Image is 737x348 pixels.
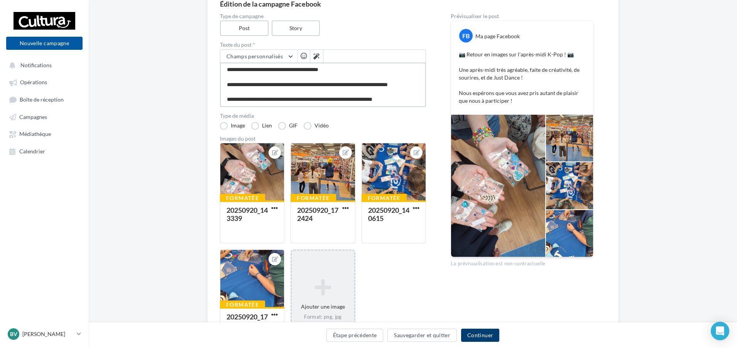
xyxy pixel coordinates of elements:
[297,206,338,222] div: 20250920_172424
[272,20,320,36] label: Story
[220,194,265,202] div: Formatée
[220,20,269,36] label: Post
[459,51,585,105] p: 📷 Retour en images sur l'après-midi K-Pop ! 📷 Une après-midi très agréable, faite de créativité, ...
[227,53,283,59] span: Champs personnalisés
[220,50,297,63] button: Champs personnalisés
[19,148,45,154] span: Calendrier
[220,113,426,119] label: Type de média
[220,42,426,48] label: Texte du post *
[5,58,81,72] button: Notifications
[220,300,265,309] div: Formatée
[220,14,426,19] label: Type de campagne
[220,136,426,141] div: Images du post
[251,122,272,130] label: Lien
[220,0,606,7] div: Édition de la campagne Facebook
[20,96,64,103] span: Boîte de réception
[5,144,84,158] a: Calendrier
[326,329,384,342] button: Étape précédente
[6,327,83,341] a: BV [PERSON_NAME]
[451,14,593,19] div: Prévisualiser le post
[6,37,83,50] button: Nouvelle campagne
[19,131,51,138] span: Médiathèque
[5,75,84,89] a: Opérations
[5,92,84,107] a: Boîte de réception
[475,32,520,40] div: Ma page Facebook
[10,330,17,338] span: BV
[5,127,84,141] a: Médiathèque
[22,330,74,338] p: [PERSON_NAME]
[19,114,47,120] span: Campagnes
[291,194,336,202] div: Formatée
[387,329,457,342] button: Sauvegarder et quitter
[451,257,593,267] div: La prévisualisation est non-contractuelle
[711,322,729,340] div: Open Intercom Messenger
[362,194,407,202] div: Formatée
[278,122,298,130] label: GIF
[5,110,84,124] a: Campagnes
[20,79,47,86] span: Opérations
[368,206,409,222] div: 20250920_140615
[227,206,268,222] div: 20250920_143339
[220,122,245,130] label: Image
[20,62,52,68] span: Notifications
[304,122,329,130] label: Vidéo
[461,329,499,342] button: Continuer
[227,312,268,329] div: 20250920_172539
[459,29,473,42] div: FB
